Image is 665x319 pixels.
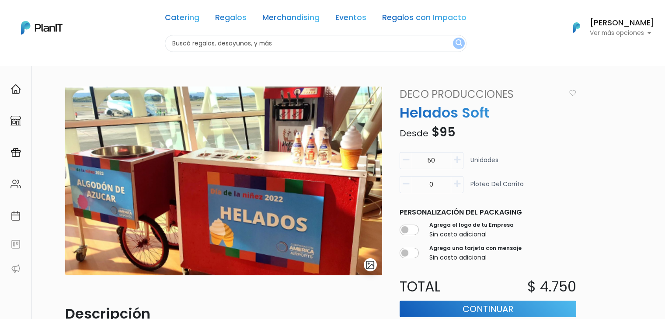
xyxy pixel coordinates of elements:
img: heart_icon [569,90,576,96]
p: Total [394,276,488,297]
p: Ver más opciones [590,30,655,36]
img: partners-52edf745621dab592f3b2c58e3bca9d71375a7ef29c3b500c9f145b62cc070d4.svg [10,264,21,274]
a: Merchandising [262,14,320,24]
a: Regalos con Impacto [382,14,467,24]
a: Deco Producciones [394,87,566,102]
img: people-662611757002400ad9ed0e3c099ab2801c6687ba6c219adb57efc949bc21e19d.svg [10,179,21,189]
a: Catering [165,14,199,24]
img: PlanIt Logo [21,21,63,35]
img: search_button-432b6d5273f82d61273b3651a40e1bd1b912527efae98b1b7a1b2c0702e16a8d.svg [456,39,462,48]
span: Desde [400,127,428,139]
span: $95 [432,124,456,141]
p: Helados Soft [394,102,581,123]
a: Eventos [335,14,366,24]
label: Agrega una tarjeta con mensaje [429,244,522,252]
img: home-e721727adea9d79c4d83392d1f703f7f8bce08238fde08b1acbfd93340b81755.svg [10,84,21,94]
button: Continuar [400,301,576,317]
h6: [PERSON_NAME] [590,19,655,27]
img: feedback-78b5a0c8f98aac82b08bfc38622c3050aee476f2c9584af64705fc4e61158814.svg [10,239,21,250]
p: Ploteo del carrito [470,180,524,197]
p: $ 4.750 [527,276,576,297]
img: gallery-light [365,260,375,270]
p: Sin costo adicional [429,230,514,239]
button: PlanIt Logo [PERSON_NAME] Ver más opciones [562,16,655,39]
img: marketplace-4ceaa7011d94191e9ded77b95e3339b90024bf715f7c57f8cf31f2d8c509eaba.svg [10,115,21,126]
p: Sin costo adicional [429,253,522,262]
img: campaigns-02234683943229c281be62815700db0a1741e53638e28bf9629b52c665b00959.svg [10,147,21,158]
img: calendar-87d922413cdce8b2cf7b7f5f62616a5cf9e4887200fb71536465627b3292af00.svg [10,211,21,221]
a: Regalos [215,14,247,24]
p: Personalización del packaging [400,207,576,218]
img: Deco_helados.png [65,87,382,275]
p: Unidades [470,156,498,173]
input: Buscá regalos, desayunos, y más [165,35,467,52]
img: PlanIt Logo [567,18,586,37]
label: Agrega el logo de tu Empresa [429,221,514,229]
